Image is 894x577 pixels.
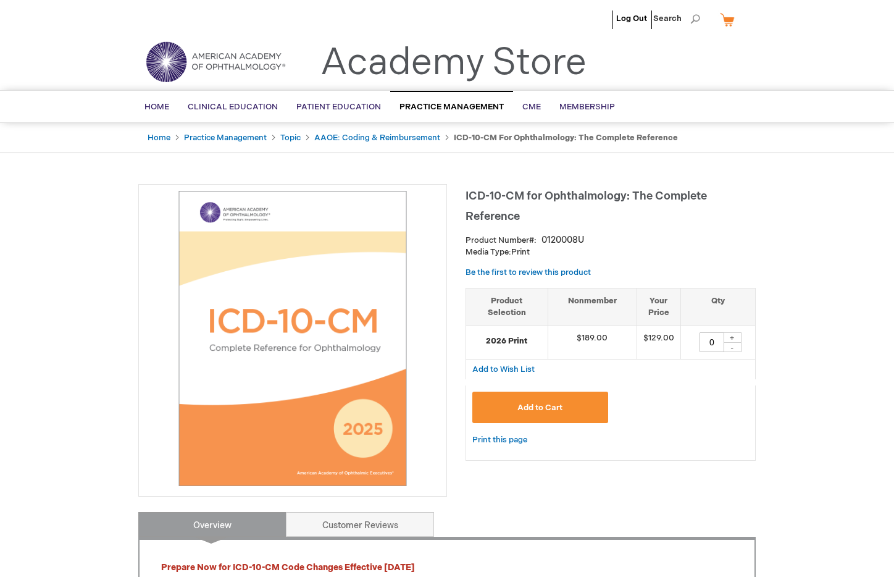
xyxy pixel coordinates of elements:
a: Add to Wish List [472,364,535,374]
img: ICD-10-CM for Ophthalmology: The Complete Reference [145,191,440,486]
span: Practice Management [399,102,504,112]
span: Search [653,6,700,31]
button: Add to Cart [472,392,608,423]
a: Log Out [616,14,647,23]
div: + [723,332,742,343]
span: Patient Education [296,102,381,112]
div: - [723,342,742,352]
p: Print [466,246,756,258]
strong: Media Type: [466,247,511,257]
strong: 2026 Print [472,335,541,347]
th: Nonmember [548,288,637,325]
a: Practice Management [184,133,267,143]
a: Customer Reviews [286,512,434,537]
div: 0120008U [541,234,584,246]
strong: Prepare Now for ICD-10-CM Code Changes Effective [DATE] [161,562,415,573]
a: Academy Store [320,41,587,85]
span: ICD-10-CM for Ophthalmology: The Complete Reference [466,190,707,223]
strong: ICD-10-CM for Ophthalmology: The Complete Reference [454,133,678,143]
a: Overview [138,512,286,537]
a: Topic [280,133,301,143]
a: Print this page [472,432,527,448]
span: Clinical Education [188,102,278,112]
input: Qty [700,332,724,352]
strong: Product Number [466,235,537,245]
span: CME [522,102,541,112]
th: Qty [680,288,755,325]
a: AAOE: Coding & Reimbursement [314,133,440,143]
td: $189.00 [548,326,637,360]
td: $129.00 [637,326,680,360]
span: Membership [559,102,615,112]
span: Home [144,102,169,112]
a: Be the first to review this product [466,267,591,277]
a: Home [148,133,170,143]
span: Add to Cart [517,403,562,413]
th: Your Price [637,288,680,325]
th: Product Selection [466,288,548,325]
